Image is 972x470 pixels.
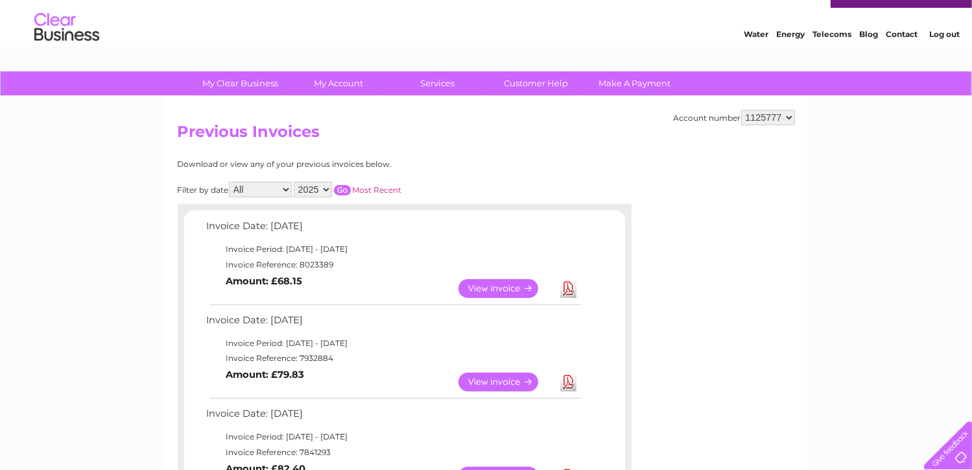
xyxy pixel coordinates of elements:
[812,55,851,65] a: Telecoms
[776,55,805,65] a: Energy
[674,110,795,125] div: Account number
[204,429,583,445] td: Invoice Period: [DATE] - [DATE]
[178,160,518,169] div: Download or view any of your previous invoices below.
[204,217,583,241] td: Invoice Date: [DATE]
[180,7,793,63] div: Clear Business is a trading name of Verastar Limited (registered in [GEOGRAPHIC_DATA] No. 3667643...
[204,351,583,366] td: Invoice Reference: 7932884
[353,185,402,195] a: Most Recent
[744,55,768,65] a: Water
[187,71,294,95] a: My Clear Business
[728,6,817,23] a: 0333 014 3131
[560,373,576,391] a: Download
[204,445,583,460] td: Invoice Reference: 7841293
[204,405,583,429] td: Invoice Date: [DATE]
[226,275,303,287] b: Amount: £68.15
[178,182,518,197] div: Filter by date
[458,373,554,391] a: View
[204,257,583,273] td: Invoice Reference: 8023389
[204,336,583,351] td: Invoice Period: [DATE] - [DATE]
[226,369,305,380] b: Amount: £79.83
[34,34,100,73] img: logo.png
[178,123,795,147] h2: Previous Invoices
[482,71,589,95] a: Customer Help
[859,55,878,65] a: Blog
[285,71,392,95] a: My Account
[384,71,491,95] a: Services
[204,241,583,257] td: Invoice Period: [DATE] - [DATE]
[560,279,576,298] a: Download
[581,71,688,95] a: Make A Payment
[458,279,554,298] a: View
[929,55,960,65] a: Log out
[204,312,583,336] td: Invoice Date: [DATE]
[886,55,918,65] a: Contact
